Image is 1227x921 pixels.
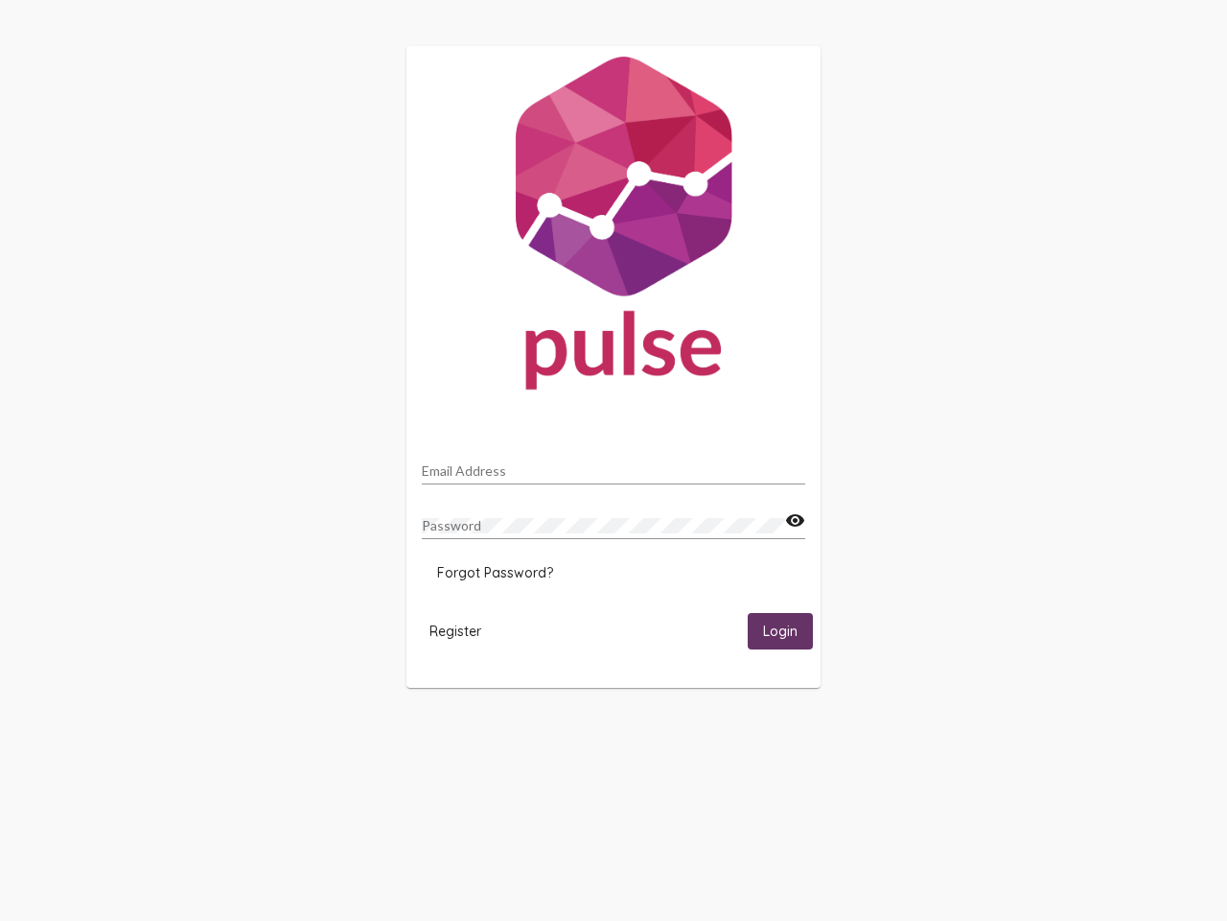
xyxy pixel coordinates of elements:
[763,624,798,641] span: Login
[414,613,497,649] button: Register
[422,555,568,590] button: Forgot Password?
[437,564,553,581] span: Forgot Password?
[785,509,805,532] mat-icon: visibility
[429,623,481,640] span: Register
[406,46,821,409] img: Pulse For Good Logo
[748,613,813,649] button: Login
